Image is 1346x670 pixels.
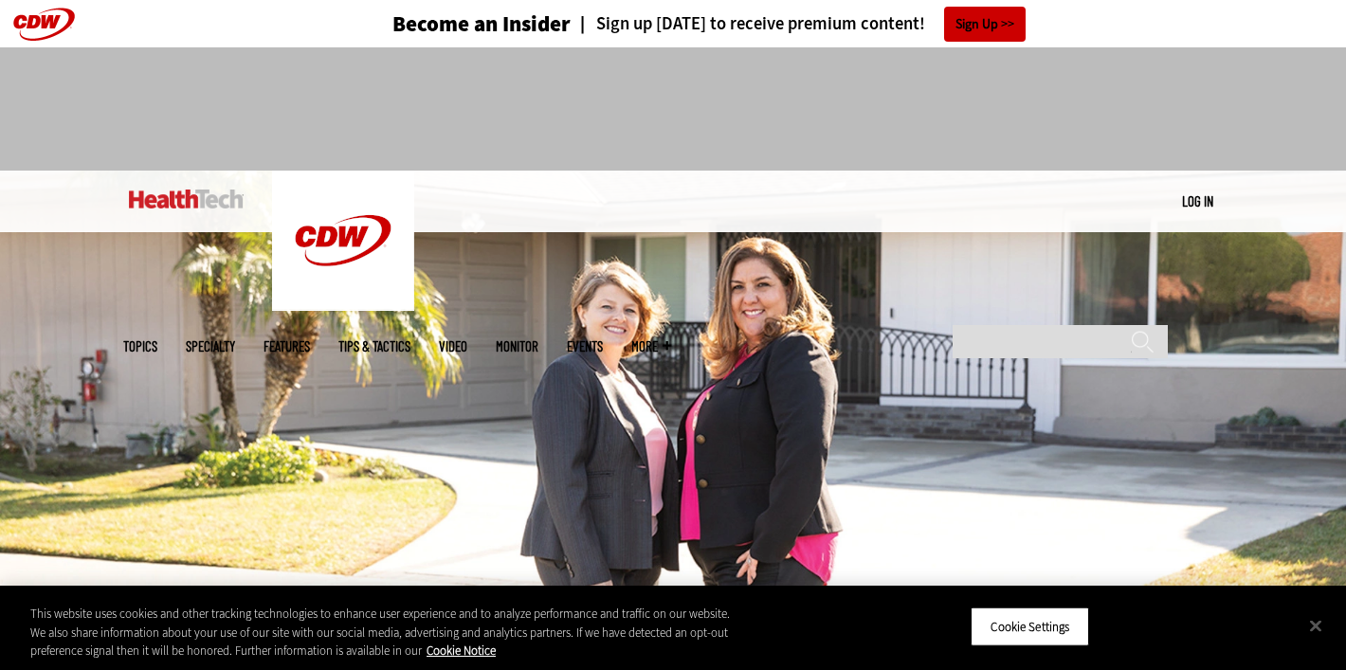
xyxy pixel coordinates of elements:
a: CDW [272,296,414,316]
img: Home [272,171,414,311]
span: More [631,339,671,353]
a: MonITor [496,339,538,353]
a: Become an Insider [321,13,571,35]
span: Topics [123,339,157,353]
iframe: advertisement [328,66,1018,152]
div: User menu [1182,191,1213,211]
a: Sign Up [944,7,1026,42]
a: Video [439,339,467,353]
div: This website uses cookies and other tracking technologies to enhance user experience and to analy... [30,605,740,661]
button: Cookie Settings [971,607,1089,646]
a: More information about your privacy [427,643,496,659]
a: Features [264,339,310,353]
button: Close [1295,605,1337,646]
a: Tips & Tactics [338,339,410,353]
span: Specialty [186,339,235,353]
img: Home [129,190,244,208]
a: Events [567,339,603,353]
a: Sign up [DATE] to receive premium content! [571,15,925,33]
h3: Become an Insider [392,13,571,35]
a: Log in [1182,192,1213,209]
